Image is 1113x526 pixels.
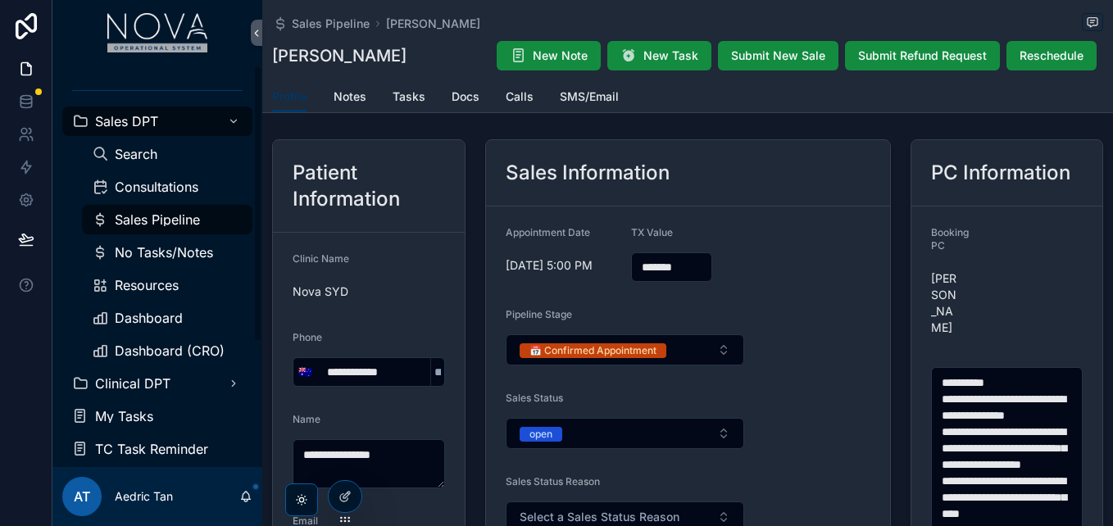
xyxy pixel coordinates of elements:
span: Sales DPT [95,115,158,128]
button: New Note [497,41,601,70]
a: Tasks [393,82,425,115]
span: Tasks [393,88,425,105]
span: Notes [334,88,366,105]
span: Dashboard (CRO) [115,344,225,357]
div: open [529,427,552,442]
a: Consultations [82,172,252,202]
a: TC Task Reminder [62,434,252,464]
span: Phone [293,331,322,343]
span: My Tasks [95,410,153,423]
a: Calls [506,82,534,115]
a: Sales Pipeline [272,16,370,32]
span: Submit New Sale [731,48,825,64]
a: Profile [272,82,307,113]
h2: Patient Information [293,160,445,212]
button: Submit New Sale [718,41,838,70]
a: Search [82,139,252,169]
button: New Task [607,41,711,70]
span: Clinic Name [293,252,349,265]
span: Calls [506,88,534,105]
a: Resources [82,270,252,300]
p: Aedric Tan [115,488,173,505]
span: Sales Status [506,392,563,404]
span: Select a Sales Status Reason [520,509,679,525]
span: Submit Refund Request [858,48,987,64]
span: New Task [643,48,698,64]
h1: [PERSON_NAME] [272,44,407,67]
span: Booking PC [931,226,969,252]
button: Submit Refund Request [845,41,1000,70]
span: Sales Pipeline [115,213,200,226]
span: Nova SYD [293,283,445,300]
span: Search [115,147,157,161]
h2: Sales Information [506,160,670,186]
div: 📅 Confirmed Appointment [529,343,656,358]
span: Sales Pipeline [292,16,370,32]
span: [DATE] 5:00 PM [506,257,619,274]
a: Dashboard (CRO) [82,336,252,365]
button: Select Button [293,357,317,387]
a: Docs [452,82,479,115]
span: Dashboard [115,311,183,324]
h2: PC Information [931,160,1070,186]
span: TC Task Reminder [95,442,208,456]
button: Select Button [506,418,744,449]
a: Notes [334,82,366,115]
button: Reschedule [1006,41,1097,70]
span: Pipeline Stage [506,308,572,320]
span: Profile [272,88,307,105]
span: No Tasks/Notes [115,246,213,259]
a: Sales DPT [62,107,252,136]
a: My Tasks [62,401,252,431]
a: [PERSON_NAME] [386,16,480,32]
span: Resources [115,279,179,292]
span: [PERSON_NAME] [931,270,959,336]
span: Appointment Date [506,226,590,238]
a: Sales Pipeline [82,205,252,234]
span: SMS/Email [560,88,619,105]
img: App logo [107,13,208,52]
a: Dashboard [82,303,252,333]
span: AT [74,487,90,506]
span: Consultations [115,180,198,193]
div: scrollable content [52,66,262,467]
span: Sales Status Reason [506,475,600,487]
span: Reschedule [1020,48,1083,64]
span: Name [293,413,320,425]
a: Clinical DPT [62,369,252,398]
span: TX Value [631,226,673,238]
button: Select Button [506,334,744,365]
span: New Note [533,48,588,64]
span: Clinical DPT [95,377,170,390]
span: Docs [452,88,479,105]
span: 🇦🇺 [298,364,312,380]
a: No Tasks/Notes [82,238,252,267]
a: SMS/Email [560,82,619,115]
